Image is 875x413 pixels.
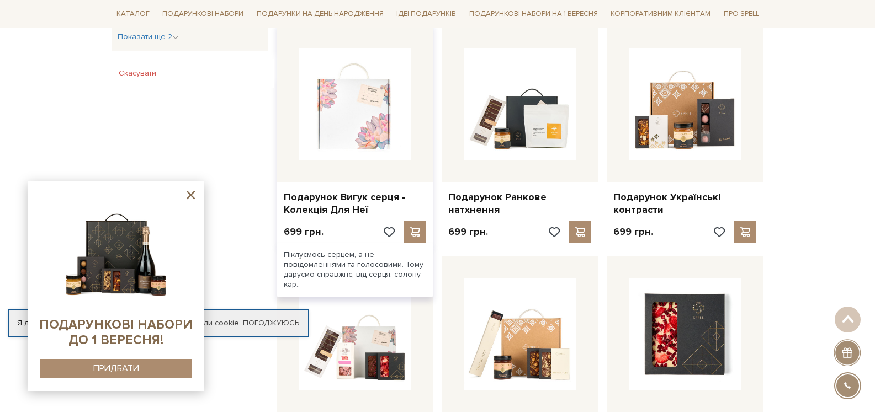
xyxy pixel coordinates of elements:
[299,48,411,160] img: Подарунок Вигук серця - Колекція Для Неї
[719,6,763,23] a: Про Spell
[284,226,324,238] p: 699 грн.
[465,4,602,23] a: Подарункові набори на 1 Вересня
[252,6,388,23] a: Подарунки на День народження
[448,226,488,238] p: 699 грн.
[448,191,591,217] a: Подарунок Ранкове натхнення
[243,318,299,328] a: Погоджуюсь
[606,4,715,23] a: Корпоративним клієнтам
[613,191,756,217] a: Подарунок Українські контрасти
[118,31,179,42] button: Показати ще 2
[189,318,239,328] a: файли cookie
[277,243,433,297] div: Піклуємось серцем, а не повідомленнями та голосовими. Тому даруємо справжнє, від серця: солону кар..
[118,32,179,41] span: Показати ще 2
[158,6,248,23] a: Подарункові набори
[112,65,163,82] button: Скасувати
[613,226,653,238] p: 699 грн.
[9,318,308,328] div: Я дозволяю [DOMAIN_NAME] використовувати
[112,6,154,23] a: Каталог
[284,191,427,217] a: Подарунок Вигук серця - Колекція Для Неї
[392,6,460,23] a: Ідеї подарунків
